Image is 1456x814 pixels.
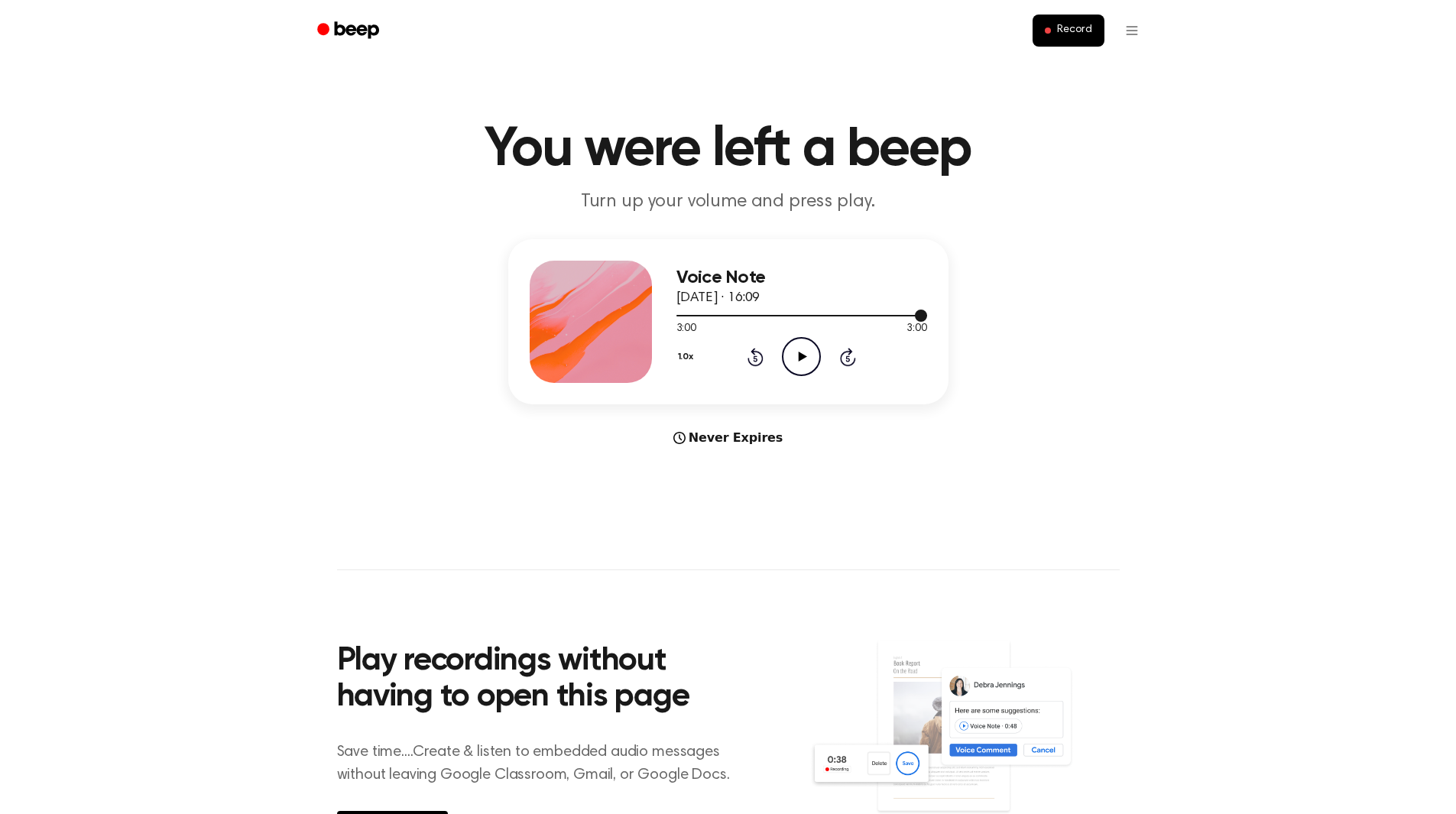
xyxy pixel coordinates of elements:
span: 3:00 [906,321,926,337]
span: 3:00 [676,321,696,337]
h3: Voice Note [676,268,927,288]
h1: You were left a beep [337,122,1120,177]
span: [DATE] · 16:09 [676,291,760,305]
div: Never Expires [508,429,949,447]
button: 1.0x [676,344,699,370]
p: Save time....Create & listen to embedded audio messages without leaving Google Classroom, Gmail, ... [337,741,749,786]
h2: Play recordings without having to open this page [337,644,749,716]
button: Open menu [1114,12,1150,49]
span: Record [1057,24,1091,37]
a: Beep [306,16,393,46]
p: Turn up your volume and press play. [435,190,1022,215]
button: Record [1033,15,1104,47]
